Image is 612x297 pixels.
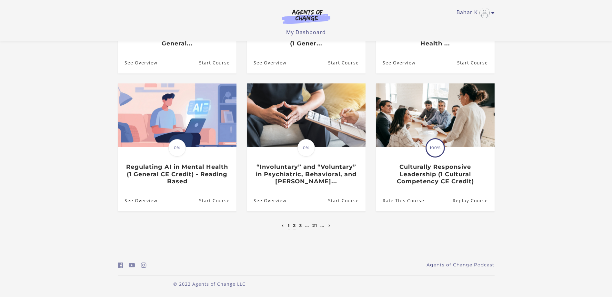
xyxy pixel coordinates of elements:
a: https://www.youtube.com/c/AgentsofChangeTestPrepbyMeaganMitchell (Open in a new window) [129,261,135,270]
h3: Assessing the Effectiveness of ChatGPT in Delivering Mental Health ... [383,25,487,47]
span: 0% [168,139,186,157]
h3: Regulating AI in Mental Health (1 General CE Credit) - Reading Based [125,163,229,185]
a: “Involuntary” and “Voluntary” in Psychiatric, Behavioral, and Menta...: See Overview [247,190,286,211]
a: Next page [327,223,332,228]
a: Culturally Responsive Leadership (1 Cultural Competency CE Credit): Resume Course [452,190,494,211]
i: https://www.instagram.com/agentsofchangeprep/ (Open in a new window) [141,262,146,268]
a: https://www.instagram.com/agentsofchangeprep/ (Open in a new window) [141,261,146,270]
span: 0% [297,139,315,157]
a: Regulating AI in Mental Health (1 General CE Credit) - Reading Based: See Overview [118,190,157,211]
a: https://www.facebook.com/groups/aswbtestprep (Open in a new window) [118,261,123,270]
a: … [320,223,324,228]
h3: Culturally Responsive Leadership (1 Cultural Competency CE Credit) [383,163,487,185]
a: Culturally Responsive Leadership (1 Cultural Competency CE Credit): Rate This Course [376,190,424,211]
a: Toggle menu [456,8,491,18]
a: Supporting a Patient Safety Culture in Mental Healthcare (1 General...: See Overview [118,52,157,73]
a: Implementing Alternatives to Coercion in Mental Healthcare (1 Gener...: Resume Course [328,52,365,73]
h3: “Involuntary” and “Voluntary” in Psychiatric, Behavioral, and [PERSON_NAME]... [254,163,358,185]
p: © 2022 Agents of Change LLC [118,281,301,287]
a: 3 [299,223,302,228]
a: Assessing the Effectiveness of ChatGPT in Delivering Mental Health ...: Resume Course [457,52,494,73]
span: 100% [426,139,444,157]
a: My Dashboard [286,29,326,36]
img: Agents of Change Logo [275,9,337,24]
a: Assessing the Effectiveness of ChatGPT in Delivering Mental Health ...: See Overview [376,52,416,73]
i: https://www.youtube.com/c/AgentsofChangeTestPrepbyMeaganMitchell (Open in a new window) [129,262,135,268]
h3: Supporting a Patient Safety Culture in Mental Healthcare (1 General... [125,25,229,47]
a: Agents of Change Podcast [426,262,495,268]
a: “Involuntary” and “Voluntary” in Psychiatric, Behavioral, and Menta...: Resume Course [328,190,365,211]
a: 2 [293,223,296,228]
i: https://www.facebook.com/groups/aswbtestprep (Open in a new window) [118,262,123,268]
h3: Implementing Alternatives to Coercion in Mental Healthcare (1 Gener... [254,25,358,47]
a: … [305,223,309,228]
a: 1 [288,223,290,228]
a: Supporting a Patient Safety Culture in Mental Healthcare (1 General...: Resume Course [199,52,236,73]
a: Implementing Alternatives to Coercion in Mental Healthcare (1 Gener...: See Overview [247,52,286,73]
a: Regulating AI in Mental Health (1 General CE Credit) - Reading Based: Resume Course [199,190,236,211]
a: 21 [312,223,317,228]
